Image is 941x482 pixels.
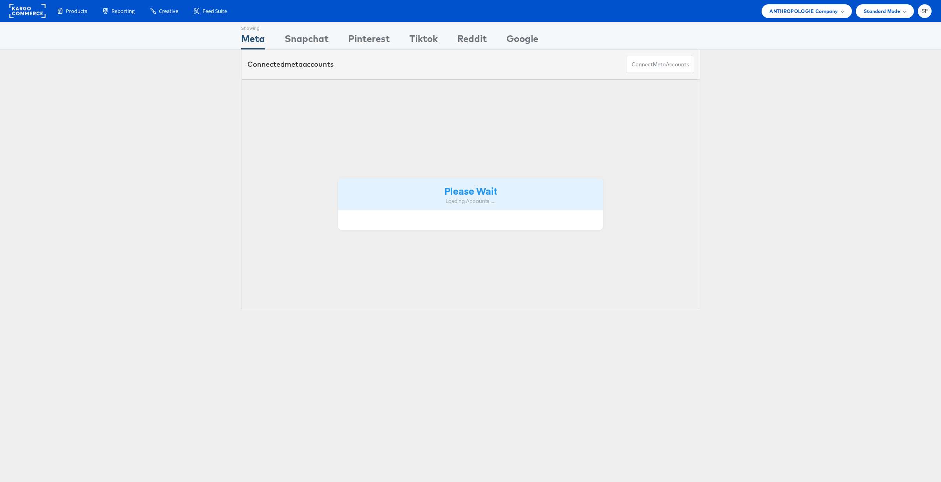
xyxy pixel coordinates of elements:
[159,7,178,15] span: Creative
[111,7,135,15] span: Reporting
[241,22,265,32] div: Showing
[285,60,303,69] span: meta
[285,32,329,49] div: Snapchat
[241,32,265,49] div: Meta
[653,61,666,68] span: meta
[627,56,694,73] button: ConnectmetaAccounts
[457,32,487,49] div: Reddit
[247,59,334,69] div: Connected accounts
[921,9,928,14] span: SF
[864,7,900,15] span: Standard Mode
[769,7,838,15] span: ANTHROPOLOGIE Company
[344,197,597,205] div: Loading Accounts ....
[203,7,227,15] span: Feed Suite
[444,184,497,197] strong: Please Wait
[409,32,438,49] div: Tiktok
[66,7,87,15] span: Products
[348,32,390,49] div: Pinterest
[506,32,538,49] div: Google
